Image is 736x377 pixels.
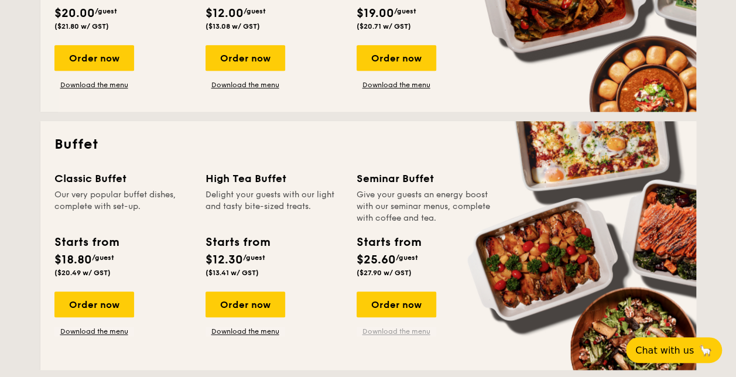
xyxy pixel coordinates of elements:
[699,344,713,357] span: 🦙
[206,45,285,71] div: Order now
[244,7,266,15] span: /guest
[54,292,134,317] div: Order now
[626,337,722,363] button: Chat with us🦙
[357,170,494,187] div: Seminar Buffet
[206,327,285,336] a: Download the menu
[357,292,436,317] div: Order now
[357,189,494,224] div: Give your guests an energy boost with our seminar menus, complete with coffee and tea.
[206,234,269,251] div: Starts from
[357,6,394,20] span: $19.00
[54,269,111,277] span: ($20.49 w/ GST)
[54,135,682,154] h2: Buffet
[357,253,396,267] span: $25.60
[54,45,134,71] div: Order now
[206,189,343,224] div: Delight your guests with our light and tasty bite-sized treats.
[206,22,260,30] span: ($13.08 w/ GST)
[54,80,134,90] a: Download the menu
[54,253,92,267] span: $18.80
[54,234,118,251] div: Starts from
[206,269,259,277] span: ($13.41 w/ GST)
[54,189,191,224] div: Our very popular buffet dishes, complete with set-up.
[394,7,416,15] span: /guest
[54,6,95,20] span: $20.00
[243,253,265,262] span: /guest
[357,45,436,71] div: Order now
[357,234,420,251] div: Starts from
[54,327,134,336] a: Download the menu
[206,292,285,317] div: Order now
[357,22,411,30] span: ($20.71 w/ GST)
[54,22,109,30] span: ($21.80 w/ GST)
[396,253,418,262] span: /guest
[206,253,243,267] span: $12.30
[635,345,694,356] span: Chat with us
[357,269,412,277] span: ($27.90 w/ GST)
[54,170,191,187] div: Classic Buffet
[92,253,114,262] span: /guest
[206,6,244,20] span: $12.00
[95,7,117,15] span: /guest
[206,80,285,90] a: Download the menu
[357,80,436,90] a: Download the menu
[357,327,436,336] a: Download the menu
[206,170,343,187] div: High Tea Buffet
